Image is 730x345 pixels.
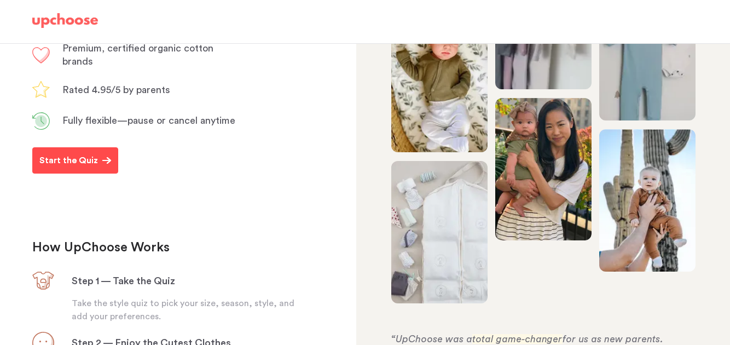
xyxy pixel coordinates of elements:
[39,154,98,167] p: Start the Quiz
[391,10,488,152] img: A woman laying down with her newborn baby and smiling
[62,85,170,95] span: Rated 4.95/5 by parents
[32,13,98,28] img: UpChoose
[599,129,696,272] img: A mother and her baby boy smiling at the cameraa
[62,43,213,66] span: Premium, certified organic cotton brands
[32,13,98,33] a: UpChoose
[32,239,299,257] h2: How UpChoose Works
[472,334,563,344] span: total game-changer
[32,47,50,64] img: Heart
[495,98,592,240] img: A mother holding her daughter in her arms in a garden, smiling at the camera
[32,81,50,98] img: Overall rating 4.9
[72,297,299,323] p: Take the style quiz to pick your size, season, style, and add your preferences.
[72,275,299,288] h3: Step 1 — Take the Quiz
[391,334,472,344] span: “UpChoose was a
[62,116,235,125] span: Fully flexible—pause or cancel anytime
[391,161,488,303] img: A mother holding her baby in her arms
[32,112,50,130] img: Less than 5 minutes spent
[32,272,54,290] img: Step 1 — Design your set
[32,147,118,174] button: Start the Quiz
